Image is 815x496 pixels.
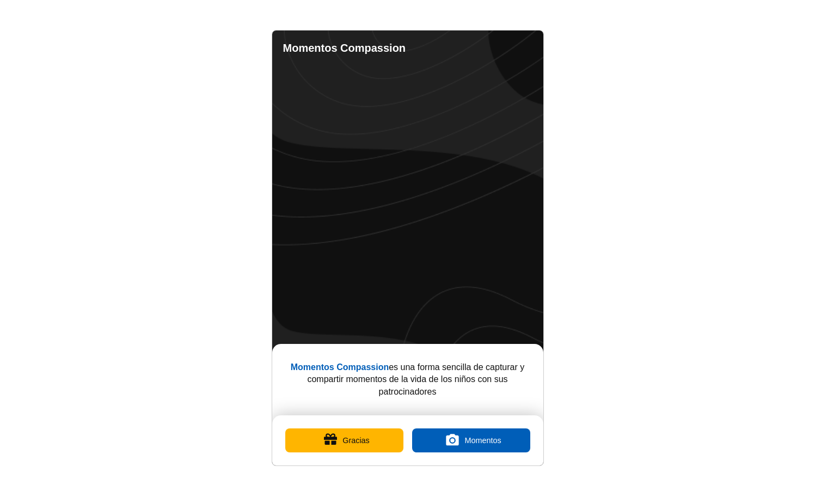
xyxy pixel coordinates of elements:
[467,37,489,59] a: Completed Moments
[412,428,530,452] label: Momentos
[291,362,389,372] b: Momentos Compassion
[285,428,403,452] button: Gracias
[511,37,532,59] a: Ajustes
[290,361,526,398] p: es una forma sencilla de capturar y compartir momentos de la vida de los niños con sus patrocinad...
[283,42,406,54] b: Momentos Compassion
[489,37,511,59] a: Contacto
